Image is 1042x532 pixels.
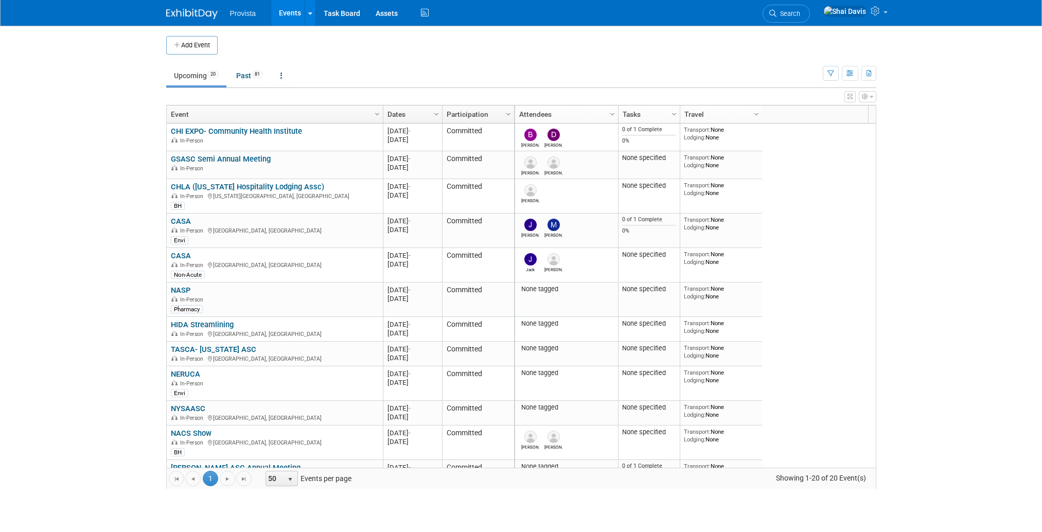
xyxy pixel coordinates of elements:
span: select [286,475,294,484]
img: Ashley Grossman [524,184,537,197]
span: In-Person [180,415,206,421]
div: Dean Dennerline [544,443,562,450]
div: [GEOGRAPHIC_DATA], [GEOGRAPHIC_DATA] [171,226,378,235]
a: CASA [171,217,191,226]
span: Lodging: [684,411,705,418]
span: Go to the next page [223,475,232,483]
td: Committed [442,317,514,342]
div: BH [171,202,185,210]
td: Committed [442,151,514,179]
div: 0 of 1 Complete [622,126,676,133]
a: Column Settings [372,105,383,121]
a: TASCA- [US_STATE] ASC [171,345,256,354]
span: - [409,217,411,225]
div: Ashley Grossman [521,197,539,203]
img: In-Person Event [171,227,178,233]
span: In-Person [180,380,206,387]
span: Lodging: [684,293,705,300]
img: In-Person Event [171,356,178,361]
div: [DATE] [387,260,437,269]
span: 1 [203,471,218,486]
span: Lodging: [684,162,705,169]
div: [GEOGRAPHIC_DATA], [GEOGRAPHIC_DATA] [171,354,378,363]
img: In-Person Event [171,296,178,302]
div: [DATE] [387,191,437,200]
div: [DATE] [387,404,437,413]
td: Committed [442,460,514,494]
span: Transport: [684,154,711,161]
div: Jennifer Geronaitis [544,265,562,272]
span: In-Person [180,193,206,200]
img: Shannon Taylor [548,156,560,169]
div: [DATE] [387,429,437,437]
span: Transport: [684,369,711,376]
div: None None [684,463,758,477]
div: [DATE] [387,437,437,446]
span: Column Settings [670,110,678,118]
td: Committed [442,282,514,317]
a: NACS Show [171,429,211,438]
img: Mitchell Bowman [548,219,560,231]
div: None None [684,126,758,141]
a: Tasks [623,105,673,123]
div: [DATE] [387,345,437,353]
img: In-Person Event [171,137,178,143]
div: Envi [171,236,188,244]
a: CHI EXPO- Community Health Institute [171,127,302,136]
span: - [409,183,411,190]
span: - [409,370,411,378]
div: Pharmacy [171,305,203,313]
span: In-Person [180,439,206,446]
div: None tagged [519,344,614,352]
img: ExhibitDay [166,9,218,19]
a: Column Settings [503,105,514,121]
div: 0 of 1 Complete [622,216,676,223]
a: Go to the first page [169,471,184,486]
div: Mitchell Bowman [544,231,562,238]
a: NASP [171,286,190,295]
span: Transport: [684,320,711,327]
div: None None [684,182,758,197]
div: None specified [622,403,676,412]
span: - [409,252,411,259]
div: [DATE] [387,286,437,294]
span: Provista [230,9,256,17]
span: Events per page [252,471,362,486]
div: [DATE] [387,378,437,387]
div: [DATE] [387,463,437,472]
span: Lodging: [684,436,705,443]
span: Showing 1-20 of 20 Event(s) [766,471,875,485]
span: Transport: [684,126,711,133]
img: Debbie Treat [548,129,560,141]
div: 0% [622,227,676,235]
div: [GEOGRAPHIC_DATA], [GEOGRAPHIC_DATA] [171,260,378,269]
div: Jeff Lawrence [521,231,539,238]
img: Jeff Lawrence [524,219,537,231]
div: [DATE] [387,320,437,329]
span: Lodging: [684,377,705,384]
div: None specified [622,285,676,293]
a: CHLA ([US_STATE] Hospitality Lodging Assc) [171,182,324,191]
a: Go to the last page [236,471,252,486]
div: [DATE] [387,225,437,234]
div: [DATE] [387,294,437,303]
span: In-Person [180,137,206,144]
span: - [409,155,411,163]
a: GSASC Semi Annual Meeting [171,154,271,164]
span: 20 [207,70,219,78]
span: - [409,286,411,294]
div: 0 of 1 Complete [622,463,676,470]
span: Go to the last page [240,475,248,483]
td: Committed [442,248,514,282]
a: Column Settings [668,105,680,121]
span: 81 [252,70,263,78]
img: In-Person Event [171,193,178,198]
td: Committed [442,401,514,425]
span: Column Settings [608,110,616,118]
span: - [409,429,411,437]
span: Transport: [684,251,711,258]
a: Dates [387,105,435,123]
img: Dean Dennerline [548,431,560,443]
span: Transport: [684,285,711,292]
span: Lodging: [684,352,705,359]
